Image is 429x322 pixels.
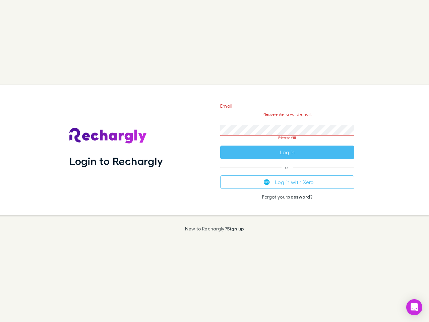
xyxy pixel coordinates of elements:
div: Open Intercom Messenger [406,299,422,315]
p: Please enter a valid email. [220,112,354,117]
button: Log in [220,146,354,159]
button: Log in with Xero [220,175,354,189]
img: Rechargly's Logo [69,128,147,144]
p: Please fill [220,136,354,140]
a: password [287,194,310,200]
h1: Login to Rechargly [69,155,163,167]
a: Sign up [227,226,244,231]
p: New to Rechargly? [185,226,244,231]
img: Xero's logo [264,179,270,185]
p: Forgot your ? [220,194,354,200]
